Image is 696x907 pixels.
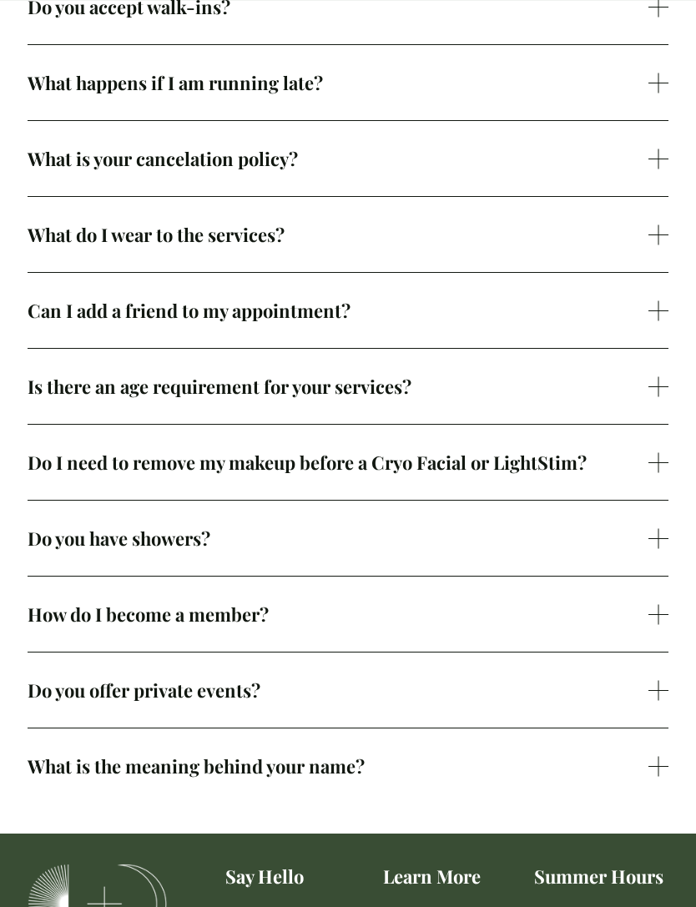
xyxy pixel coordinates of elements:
[28,197,668,272] button: What do I wear to the services?
[28,146,648,171] span: What is your cancelation policy?
[28,602,648,627] span: How do I become a member?
[28,450,648,475] span: Do I need to remove my makeup before a Cryo Facial or LightStim?
[28,425,668,500] button: Do I need to remove my makeup before a Cryo Facial or LightStim?
[28,728,668,804] button: What is the meaning behind your name?
[28,653,668,728] button: Do you offer private events?
[362,864,501,889] h4: Learn More
[28,753,648,779] span: What is the meaning behind your name?
[28,45,668,120] button: What happens if I am running late?
[529,864,668,889] h4: Summer Hours
[28,374,648,399] span: Is there an age requirement for your services?
[28,501,668,576] button: Do you have showers?
[28,298,648,323] span: Can I add a friend to my appointment?
[28,526,648,551] span: Do you have showers?
[28,222,648,247] span: What do I wear to the services?
[28,678,648,703] span: Do you offer private events?
[28,349,668,424] button: Is there an age requirement for your services?
[195,864,334,889] h4: Say Hello
[28,70,648,95] span: What happens if I am running late?
[28,577,668,652] button: How do I become a member?
[28,121,668,196] button: What is your cancelation policy?
[28,273,668,348] button: Can I add a friend to my appointment?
